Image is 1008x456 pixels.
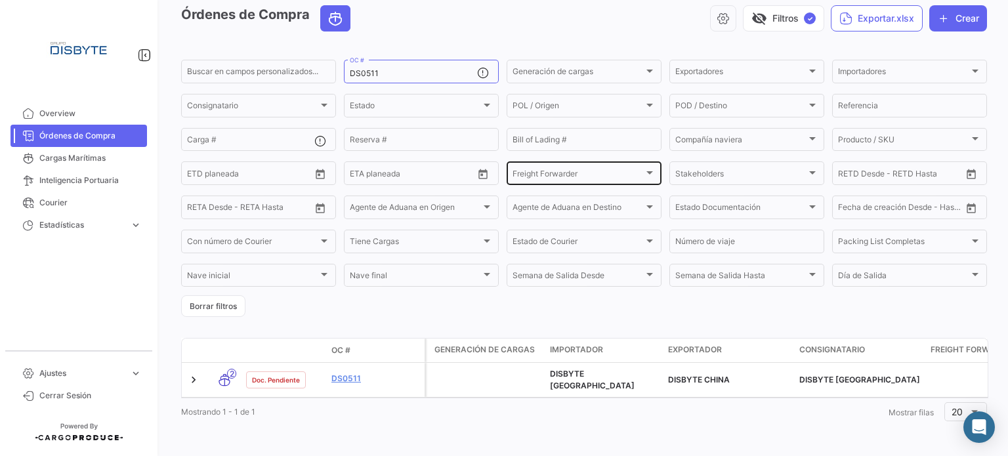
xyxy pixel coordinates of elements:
span: Agente de Aduana en Destino [513,205,644,214]
button: Open calendar [310,164,330,184]
input: Desde [187,205,211,214]
span: Doc. Pendiente [252,375,300,385]
span: Semana de Salida Desde [513,273,644,282]
button: Ocean [321,6,350,31]
span: POL / Origen [513,103,644,112]
a: Inteligencia Portuaria [10,169,147,192]
span: expand_more [130,219,142,231]
span: OC # [331,344,350,356]
span: Importador [550,344,603,356]
button: Borrar filtros [181,295,245,317]
span: 2 [227,369,236,379]
span: Día de Salida [838,273,969,282]
button: Exportar.xlsx [831,5,923,31]
a: Cargas Marítimas [10,147,147,169]
span: Packing List Completas [838,239,969,248]
a: DS0511 [331,373,419,384]
span: Importadores [838,69,969,78]
span: Tiene Cargas [350,239,481,248]
button: Open calendar [961,164,981,184]
datatable-header-cell: Modo de Transporte [208,345,241,356]
a: Expand/Collapse Row [187,373,200,386]
span: Cerrar Sesión [39,390,142,402]
input: Hasta [383,171,442,180]
span: Estadísticas [39,219,125,231]
datatable-header-cell: Exportador [663,339,794,362]
button: Open calendar [473,164,493,184]
span: Generación de cargas [434,344,535,356]
span: Mostrar filas [889,407,934,417]
span: Overview [39,108,142,119]
input: Desde [838,171,862,180]
span: POD / Destino [675,103,807,112]
button: Open calendar [961,198,981,218]
span: Nave final [350,273,481,282]
button: visibility_offFiltros✓ [743,5,824,31]
span: ✓ [804,12,816,24]
span: DISBYTE ARGENTINA [550,369,635,390]
span: Estado de Courier [513,239,644,248]
div: Abrir Intercom Messenger [963,411,995,443]
span: Exportadores [675,69,807,78]
span: DISBYTE ARGENTINA [799,375,920,384]
span: Consignatario [187,103,318,112]
span: Estado [350,103,481,112]
input: Hasta [871,171,930,180]
span: Semana de Salida Hasta [675,273,807,282]
button: Crear [929,5,987,31]
span: Stakeholders [675,171,807,180]
span: Mostrando 1 - 1 de 1 [181,407,255,417]
input: Hasta [871,205,930,214]
span: Nave inicial [187,273,318,282]
span: Agente de Aduana en Origen [350,205,481,214]
datatable-header-cell: OC # [326,339,425,362]
span: Producto / SKU [838,137,969,146]
span: DISBYTE CHINA [668,375,730,384]
span: Courier [39,197,142,209]
datatable-header-cell: Consignatario [794,339,925,362]
button: Open calendar [310,198,330,218]
span: Con número de Courier [187,239,318,248]
a: Overview [10,102,147,125]
datatable-header-cell: Importador [545,339,663,362]
span: visibility_off [751,10,767,26]
span: Exportador [668,344,722,356]
datatable-header-cell: Estado Doc. [241,345,326,356]
span: expand_more [130,367,142,379]
input: Desde [838,205,862,214]
span: Compañía naviera [675,137,807,146]
a: Courier [10,192,147,214]
input: Desde [350,171,373,180]
span: Ajustes [39,367,125,379]
span: 20 [952,406,963,417]
h3: Órdenes de Compra [181,5,354,31]
a: Órdenes de Compra [10,125,147,147]
span: Estado Documentación [675,205,807,214]
span: Generación de cargas [513,69,644,78]
span: Inteligencia Portuaria [39,175,142,186]
input: Desde [187,171,211,180]
input: Hasta [220,171,279,180]
datatable-header-cell: Generación de cargas [427,339,545,362]
span: Consignatario [799,344,865,356]
img: Logo+disbyte.jpeg [46,16,112,81]
span: Freight Forwarder [513,171,644,180]
span: Órdenes de Compra [39,130,142,142]
input: Hasta [220,205,279,214]
span: Cargas Marítimas [39,152,142,164]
